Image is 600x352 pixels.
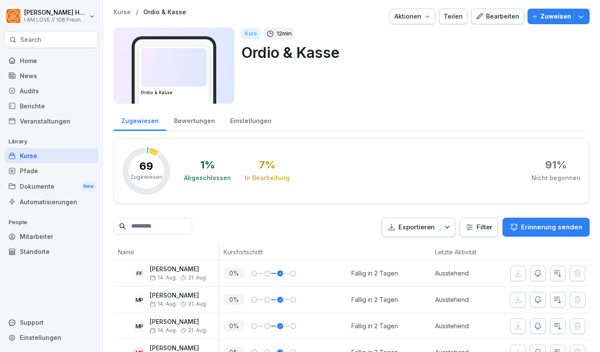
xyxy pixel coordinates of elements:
p: Zugewiesen [130,173,162,181]
div: FF [133,267,145,279]
div: Kurs [241,28,260,39]
h3: Ordio & Kasse [141,89,207,96]
div: Fällig in 2 Tagen [351,269,398,278]
a: DokumenteNew [4,178,98,194]
div: MP [133,294,145,306]
div: Aktionen [395,12,431,21]
button: Erinnerung senden [502,218,590,237]
button: Bearbeiten [471,9,524,24]
p: 12 min [277,29,292,38]
a: Kurse [114,9,131,16]
div: 91 % [545,160,567,170]
p: Ausstehend [435,321,497,330]
div: New [81,181,96,191]
a: Zugewiesen [114,109,166,131]
p: Name [118,247,215,257]
div: In Bearbeitung [245,174,290,182]
div: Abgeschlossen [184,174,231,182]
div: Fällig in 2 Tagen [351,295,398,304]
div: 1 % [200,160,215,170]
span: 14. Aug. [150,327,177,333]
p: People [4,216,98,229]
span: 14. Aug. [150,301,177,307]
button: Zuweisen [527,9,590,24]
div: Support [4,315,98,330]
button: Teilen [439,9,467,24]
span: 21. Aug. [188,275,207,281]
a: News [4,68,98,83]
a: Kurse [4,148,98,163]
span: 21. Aug. [188,301,207,307]
p: 0 % [224,320,244,331]
div: MP [133,320,145,332]
p: [PERSON_NAME] [150,318,207,326]
a: Pfade [4,163,98,178]
p: Library [4,135,98,149]
div: Teilen [444,12,463,21]
a: Einstellungen [4,330,98,345]
a: Berichte [4,98,98,114]
p: 69 [139,161,153,171]
p: Ordio & Kasse [241,41,583,63]
a: Automatisierungen [4,194,98,209]
p: I AM LOVE // 108 Freunde GmbH [24,17,87,23]
span: 21. Aug. [188,327,207,333]
p: Search [20,35,41,44]
p: Ausstehend [435,269,497,278]
div: Filter [465,223,493,231]
a: Ordio & Kasse [143,9,186,16]
span: 14. Aug. [150,275,177,281]
p: / [136,9,138,16]
p: Zuweisen [540,12,571,21]
p: [PERSON_NAME] [150,345,207,352]
p: [PERSON_NAME] [150,266,207,273]
p: Letzte Aktivität [435,247,493,257]
button: Exportieren [382,218,455,237]
a: Einstellungen [222,109,279,131]
p: 0 % [224,268,244,279]
div: Dokumente [4,178,98,194]
p: 0 % [224,294,244,305]
div: 7 % [259,160,275,170]
p: [PERSON_NAME] Hoppenkamps [24,9,87,16]
p: [PERSON_NAME] [150,292,207,299]
a: Audits [4,83,98,98]
p: Kursfortschritt [224,247,347,257]
a: Mitarbeiter [4,229,98,244]
a: Home [4,53,98,68]
a: Bewertungen [166,109,222,131]
div: Bearbeiten [476,12,519,21]
button: Filter [460,218,498,237]
a: Standorte [4,244,98,259]
p: Erinnerung senden [521,222,582,232]
div: Nicht begonnen [531,174,581,182]
a: Veranstaltungen [4,114,98,129]
div: Fällig in 2 Tagen [351,321,398,330]
p: Exportieren [398,222,435,232]
p: Ausstehend [435,295,497,304]
button: Aktionen [390,9,436,24]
